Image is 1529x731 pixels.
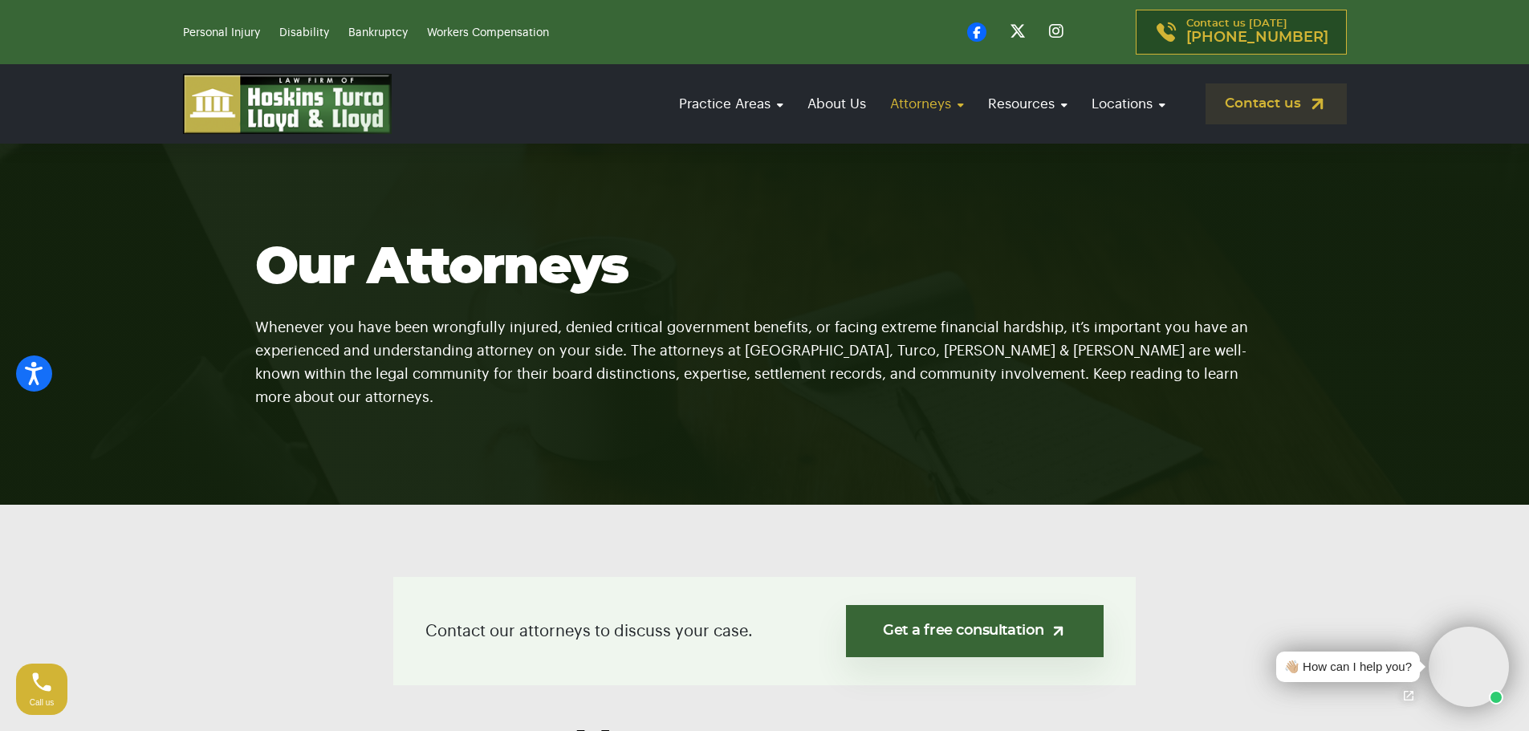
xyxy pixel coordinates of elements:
a: Workers Compensation [427,27,549,39]
a: Contact us [DATE][PHONE_NUMBER] [1136,10,1347,55]
a: Resources [980,81,1076,127]
img: logo [183,74,392,134]
p: Contact us [DATE] [1186,18,1328,46]
div: 👋🏼 How can I help you? [1284,658,1412,676]
a: About Us [799,81,874,127]
img: arrow-up-right-light.svg [1050,623,1067,640]
a: Practice Areas [671,81,791,127]
p: Whenever you have been wrongfully injured, denied critical government benefits, or facing extreme... [255,296,1275,409]
a: Attorneys [882,81,972,127]
a: Open chat [1392,679,1425,713]
span: [PHONE_NUMBER] [1186,30,1328,46]
span: Call us [30,698,55,707]
div: Contact our attorneys to discuss your case. [393,577,1136,685]
a: Contact us [1206,83,1347,124]
h1: Our Attorneys [255,240,1275,296]
a: Disability [279,27,329,39]
a: Locations [1084,81,1173,127]
a: Get a free consultation [846,605,1104,657]
a: Personal Injury [183,27,260,39]
a: Bankruptcy [348,27,408,39]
